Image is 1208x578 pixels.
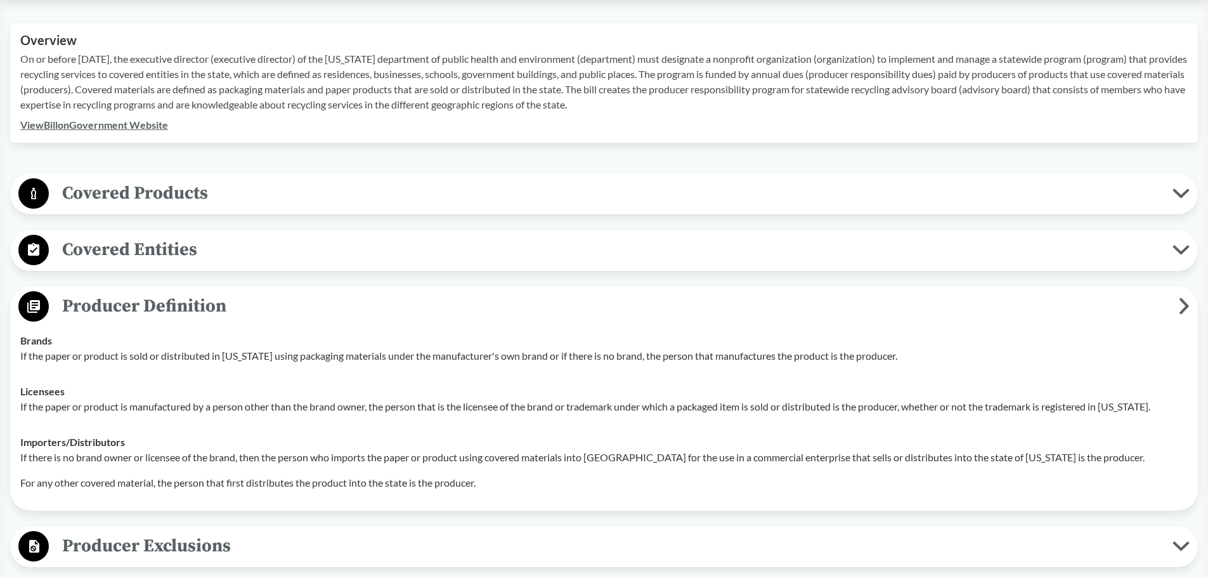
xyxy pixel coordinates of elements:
h2: Overview [20,33,1188,48]
span: Producer Definition [49,292,1179,320]
strong: Brands [20,334,52,346]
strong: Licensees [20,385,65,397]
p: For any other covered material, the person that first distributes the product into the state is t... [20,475,1188,490]
p: If the paper or product is sold or distributed in [US_STATE] using packaging materials under the ... [20,348,1188,364]
span: Covered Products [49,179,1172,207]
p: If the paper or product is manufactured by a person other than the brand owner, the person that i... [20,399,1188,414]
button: Covered Entities [15,234,1193,266]
p: On or before [DATE], the executive director (executive director) of the [US_STATE] department of ... [20,51,1188,112]
button: Producer Definition [15,291,1193,323]
a: ViewBillonGovernment Website [20,119,168,131]
button: Covered Products [15,178,1193,210]
strong: Importers/​Distributors [20,436,125,448]
span: Producer Exclusions [49,532,1172,560]
p: If there is no brand owner or licensee of the brand, then the person who imports the paper or pro... [20,450,1188,465]
button: Producer Exclusions [15,530,1193,563]
span: Covered Entities [49,235,1172,264]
